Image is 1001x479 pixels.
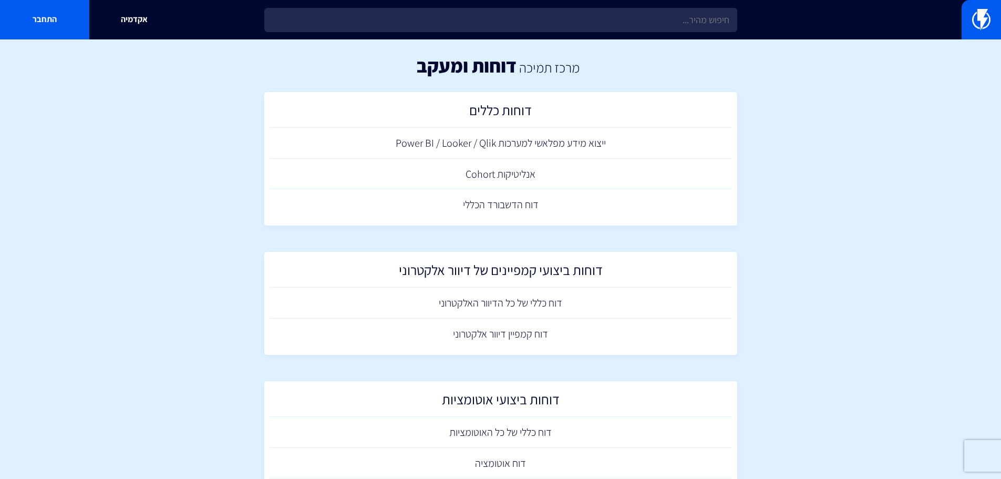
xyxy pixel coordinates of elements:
h2: דוחות ביצועי אוטומציות [275,392,727,412]
a: אנליטיקות Cohort [270,159,732,190]
h1: דוחות ומעקב [417,55,517,76]
h2: דוחות כללים [275,103,727,123]
a: ייצוא מידע מפלאשי למערכות Power BI / Looker / Qlik [270,128,732,159]
input: חיפוש מהיר... [264,8,737,32]
h2: דוחות ביצועי קמפיינים של דיוור אלקטרוני [275,262,727,283]
a: דוחות ביצועי קמפיינים של דיוור אלקטרוני [270,257,732,288]
a: דוח כללי של כל הדיוור האלקטרוני [270,288,732,319]
a: דוח קמפיין דיוור אלקטרוני [270,319,732,350]
a: דוחות ביצועי אוטומציות [270,386,732,417]
a: דוח הדשבורד הכללי [270,189,732,220]
a: דוח כללי של כל האוטומציות [270,417,732,448]
a: מרכז תמיכה [519,58,580,76]
a: דוח אוטומציה [270,448,732,479]
a: דוחות כללים [270,97,732,128]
